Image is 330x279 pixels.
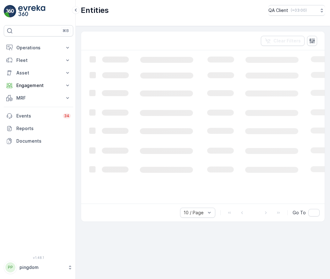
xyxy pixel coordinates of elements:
button: Clear Filters [261,36,305,46]
p: 34 [64,113,69,118]
p: pingdom [19,264,64,271]
button: Asset [4,67,73,79]
a: Events34 [4,110,73,122]
img: logo [4,5,16,18]
img: logo_light-DOdMpM7g.png [18,5,45,18]
p: Asset [16,70,61,76]
p: Entities [81,5,109,15]
p: Reports [16,125,71,132]
p: Documents [16,138,71,144]
p: MRF [16,95,61,101]
button: PPpingdom [4,261,73,274]
div: PP [5,262,15,272]
span: Go To [293,210,306,216]
p: Operations [16,45,61,51]
p: QA Client [268,7,288,14]
p: Engagement [16,82,61,89]
p: Clear Filters [273,38,301,44]
button: QA Client(+03:00) [268,5,325,16]
a: Documents [4,135,73,147]
a: Reports [4,122,73,135]
button: Fleet [4,54,73,67]
p: ⌘B [63,28,69,33]
p: Events [16,113,59,119]
p: Fleet [16,57,61,63]
button: MRF [4,92,73,104]
button: Operations [4,41,73,54]
span: v 1.48.1 [4,256,73,260]
button: Engagement [4,79,73,92]
p: ( +03:00 ) [291,8,307,13]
